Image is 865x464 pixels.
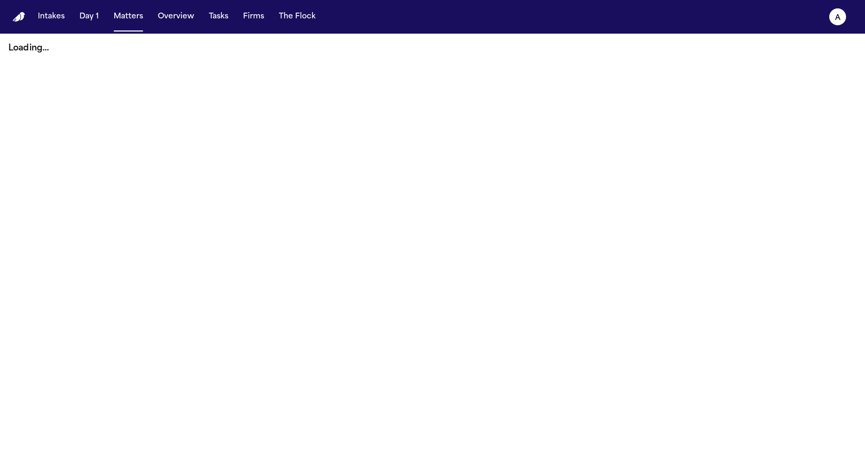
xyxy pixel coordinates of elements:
button: Overview [154,7,198,26]
img: Finch Logo [13,12,25,22]
p: Loading... [8,42,857,55]
a: Home [13,12,25,22]
button: The Flock [275,7,320,26]
button: Tasks [205,7,233,26]
button: Day 1 [75,7,103,26]
button: Firms [239,7,268,26]
button: Intakes [34,7,69,26]
button: Matters [109,7,147,26]
text: a [835,14,841,22]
